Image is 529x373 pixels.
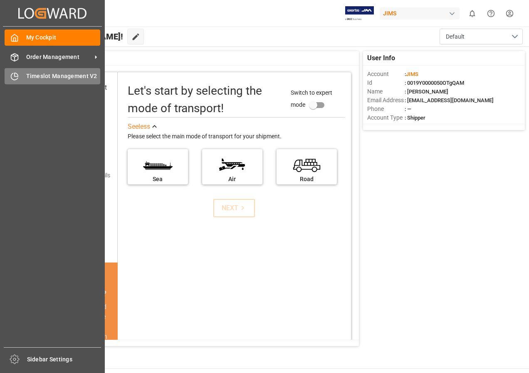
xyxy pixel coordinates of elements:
span: JIMS [406,71,418,77]
span: Phone [367,105,405,113]
span: My Cockpit [26,33,101,42]
div: Let's start by selecting the mode of transport! [128,82,283,117]
div: Add shipping details [58,171,110,180]
span: : [EMAIL_ADDRESS][DOMAIN_NAME] [405,97,494,103]
span: : [PERSON_NAME] [405,88,448,95]
div: Air [206,175,258,184]
span: Account [367,70,405,79]
span: Id [367,79,405,87]
button: JIMS [380,5,463,21]
span: : [405,71,418,77]
button: NEXT [213,199,255,217]
a: My Cockpit [5,29,100,46]
span: Email Address [367,96,405,105]
img: Exertis%20JAM%20-%20Email%20Logo.jpg_1722504956.jpg [345,6,374,21]
button: Help Center [482,4,500,23]
span: : — [405,106,411,112]
span: Timeslot Management V2 [26,72,101,81]
button: open menu [440,29,523,44]
button: show 0 new notifications [463,4,482,23]
span: Switch to expert mode [291,89,332,108]
div: NEXT [222,203,247,213]
span: : Shipper [405,115,425,121]
div: Sea [132,175,184,184]
span: User Info [367,53,395,63]
div: Please select the main mode of transport for your shipment. [128,132,345,142]
div: Road [281,175,333,184]
span: Name [367,87,405,96]
span: Sidebar Settings [27,355,101,364]
span: Default [446,32,465,41]
span: : 0019Y0000050OTgQAM [405,80,464,86]
a: Timeslot Management V2 [5,68,100,84]
div: See less [128,122,150,132]
div: JIMS [380,7,460,20]
span: Account Type [367,113,405,122]
span: Order Management [26,53,92,61]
